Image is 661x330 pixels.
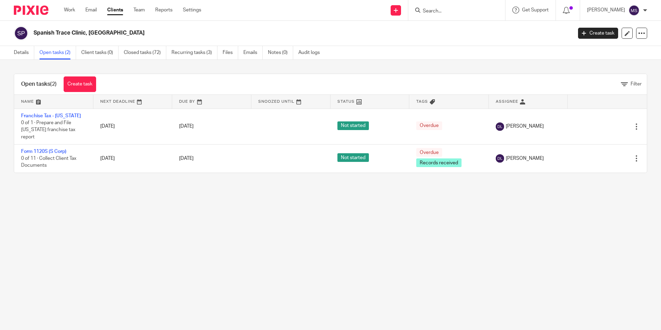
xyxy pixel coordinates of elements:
img: svg%3E [496,154,504,163]
img: svg%3E [496,122,504,131]
td: [DATE] [93,109,173,144]
span: Status [337,100,355,103]
a: Emails [243,46,263,59]
p: [PERSON_NAME] [587,7,625,13]
span: [PERSON_NAME] [506,123,544,130]
input: Search [422,8,484,15]
span: Not started [337,153,369,162]
a: Create task [64,76,96,92]
a: Notes (0) [268,46,293,59]
a: Email [85,7,97,13]
a: Files [223,46,238,59]
a: Recurring tasks (3) [171,46,217,59]
span: Overdue [416,121,442,130]
span: Get Support [522,8,549,12]
a: Settings [183,7,201,13]
a: Work [64,7,75,13]
a: Client tasks (0) [81,46,119,59]
img: svg%3E [629,5,640,16]
span: 0 of 1 · Prepare and File [US_STATE] franchise tax report [21,120,75,139]
span: [PERSON_NAME] [506,155,544,162]
span: Snoozed Until [258,100,295,103]
span: Records received [416,158,462,167]
a: Team [133,7,145,13]
a: Details [14,46,34,59]
a: Reports [155,7,173,13]
span: [DATE] [179,124,194,129]
a: Form 1120S (S Corp) [21,149,66,154]
span: [DATE] [179,156,194,161]
span: Filter [631,82,642,86]
a: Create task [578,28,618,39]
a: Closed tasks (72) [124,46,166,59]
td: [DATE] [93,144,173,173]
a: Audit logs [298,46,325,59]
h1: Open tasks [21,81,57,88]
a: Open tasks (2) [39,46,76,59]
span: 0 of 11 · Collect Client Tax Documents [21,156,76,168]
a: Clients [107,7,123,13]
span: (2) [50,81,57,87]
img: Pixie [14,6,48,15]
span: Not started [337,121,369,130]
h2: Spanish Trace Clinic, [GEOGRAPHIC_DATA] [34,29,461,37]
span: Tags [416,100,428,103]
span: Overdue [416,148,442,157]
a: Franchise Tax - [US_STATE] [21,113,81,118]
img: svg%3E [14,26,28,40]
